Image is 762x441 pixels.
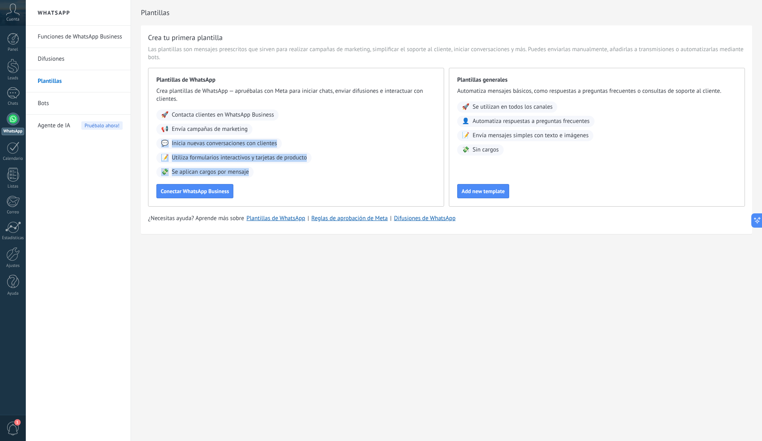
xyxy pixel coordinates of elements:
[161,111,169,119] span: 🚀
[38,26,123,48] a: Funciones de WhatsApp Business
[462,146,470,154] span: 💸
[2,47,25,52] div: Panel
[141,5,752,21] h2: Plantillas
[2,184,25,189] div: Listas
[2,291,25,296] div: Ayuda
[26,26,131,48] li: Funciones de WhatsApp Business
[473,103,553,111] span: Se utilizan en todos los canales
[172,125,248,133] span: Envía campañas de marketing
[246,215,305,222] a: Plantillas de WhatsApp
[2,210,25,215] div: Correo
[6,17,19,22] span: Cuenta
[38,70,123,92] a: Plantillas
[172,154,307,162] span: Utiliza formularios interactivos y tarjetas de producto
[462,103,470,111] span: 🚀
[172,140,277,148] span: Inicia nuevas conversaciones con clientes
[38,48,123,70] a: Difusiones
[148,215,745,222] div: | |
[148,215,244,222] span: ¿Necesitas ayuda? Aprende más sobre
[38,92,123,115] a: Bots
[14,419,21,426] span: 1
[462,188,505,194] span: Add new template
[2,128,24,135] div: WhatsApp
[156,184,233,198] button: Conectar WhatsApp Business
[457,184,509,198] button: Add new template
[26,70,131,92] li: Plantillas
[81,121,123,130] span: Pruébalo ahora!
[394,215,456,222] a: Difusiones de WhatsApp
[473,132,589,140] span: Envía mensajes simples con texto e imágenes
[26,115,131,136] li: Agente de IA
[161,154,169,162] span: 📝
[156,76,436,84] span: Plantillas de WhatsApp
[2,236,25,241] div: Estadísticas
[473,146,499,154] span: Sin cargos
[2,156,25,161] div: Calendario
[38,115,123,137] a: Agente de IAPruébalo ahora!
[462,132,470,140] span: 📝
[26,48,131,70] li: Difusiones
[148,46,745,61] span: Las plantillas son mensajes preescritos que sirven para realizar campañas de marketing, simplific...
[161,168,169,176] span: 💸
[161,140,169,148] span: 💬
[172,168,249,176] span: Se aplican cargos por mensaje
[2,101,25,106] div: Chats
[148,33,223,42] h3: Crea tu primera plantilla
[161,125,169,133] span: 📢
[462,117,470,125] span: 👤
[172,111,274,119] span: Contacta clientes en WhatsApp Business
[2,263,25,268] div: Ajustes
[156,87,436,103] span: Crea plantillas de WhatsApp — apruébalas con Meta para iniciar chats, enviar difusiones e interac...
[312,215,388,222] a: Reglas de aprobación de Meta
[38,115,70,137] span: Agente de IA
[2,76,25,81] div: Leads
[457,87,737,95] span: Automatiza mensajes básicos, como respuestas a preguntas frecuentes o consultas de soporte al cli...
[161,188,229,194] span: Conectar WhatsApp Business
[473,117,590,125] span: Automatiza respuestas a preguntas frecuentes
[457,76,737,84] span: Plantillas generales
[26,92,131,115] li: Bots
